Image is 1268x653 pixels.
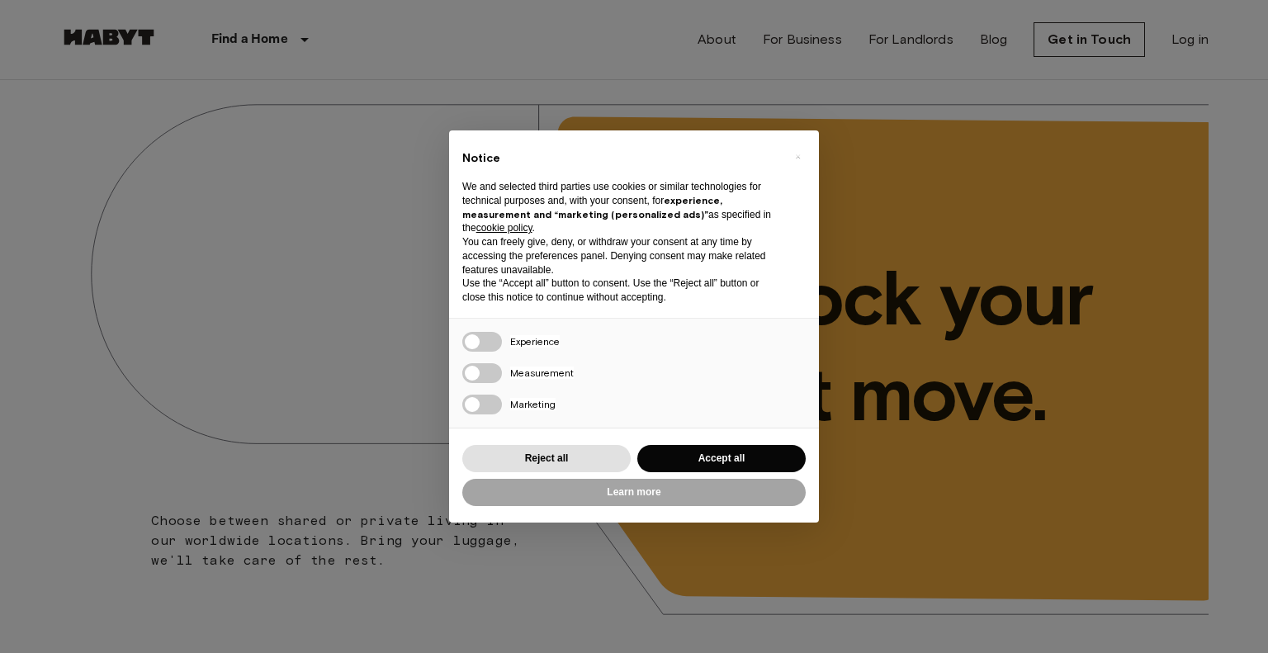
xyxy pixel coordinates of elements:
button: Accept all [637,445,806,472]
button: Learn more [462,479,806,506]
h2: Notice [462,150,779,167]
p: You can freely give, deny, or withdraw your consent at any time by accessing the preferences pane... [462,235,779,277]
strong: experience, measurement and “marketing (personalized ads)” [462,194,722,220]
button: Close this notice [784,144,811,170]
span: Experience [510,335,560,348]
p: We and selected third parties use cookies or similar technologies for technical purposes and, wit... [462,180,779,235]
a: cookie policy [476,222,532,234]
span: × [795,147,801,167]
span: Measurement [510,367,574,379]
p: Use the “Accept all” button to consent. Use the “Reject all” button or close this notice to conti... [462,277,779,305]
button: Reject all [462,445,631,472]
span: Marketing [510,398,556,410]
